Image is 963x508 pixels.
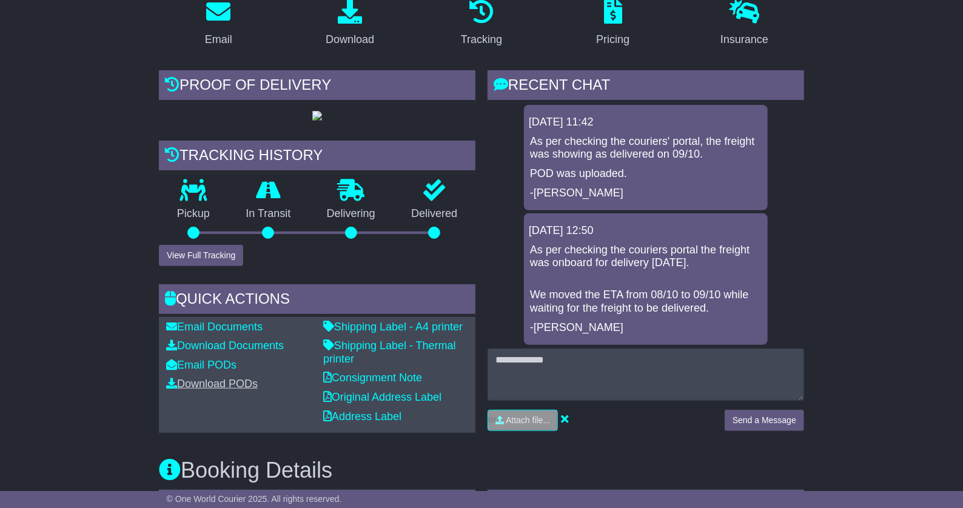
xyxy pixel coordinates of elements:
[725,410,804,431] button: Send a Message
[228,207,309,221] p: In Transit
[461,32,502,48] div: Tracking
[159,70,475,103] div: Proof of Delivery
[166,378,258,390] a: Download PODs
[530,167,762,181] p: POD was uploaded.
[159,284,475,317] div: Quick Actions
[530,187,762,200] p: -[PERSON_NAME]
[159,141,475,173] div: Tracking history
[323,391,441,403] a: Original Address Label
[323,321,463,333] a: Shipping Label - A4 printer
[166,359,237,371] a: Email PODs
[529,224,763,238] div: [DATE] 12:50
[159,245,243,266] button: View Full Tracking
[394,207,476,221] p: Delivered
[326,32,374,48] div: Download
[530,135,762,161] p: As per checking the couriers' portal, the freight was showing as delivered on 09/10.
[166,339,284,352] a: Download Documents
[596,32,629,48] div: Pricing
[167,494,342,504] span: © One World Courier 2025. All rights reserved.
[323,372,422,384] a: Consignment Note
[166,321,263,333] a: Email Documents
[720,32,768,48] div: Insurance
[309,207,394,221] p: Delivering
[529,116,763,129] div: [DATE] 11:42
[312,111,322,121] img: GetPodImage
[530,321,762,335] p: -[PERSON_NAME]
[159,458,804,483] h3: Booking Details
[323,339,456,365] a: Shipping Label - Thermal printer
[530,289,762,315] p: We moved the ETA from 08/10 to 09/10 while waiting for the freight to be delivered.
[323,410,401,423] a: Address Label
[205,32,232,48] div: Email
[488,70,804,103] div: RECENT CHAT
[530,244,762,283] p: As per checking the couriers portal the freight was onboard for delivery [DATE].
[159,207,228,221] p: Pickup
